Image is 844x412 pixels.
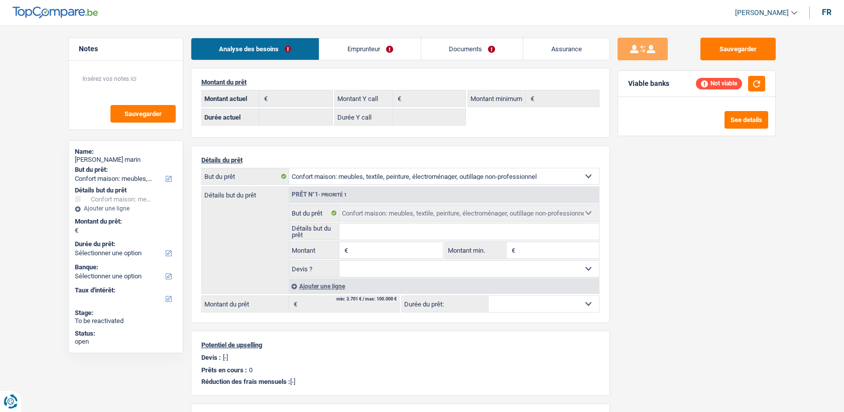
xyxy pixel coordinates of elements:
[700,38,776,60] button: Sauvegarder
[201,78,599,86] p: Montant du prêt
[79,45,173,53] h5: Notes
[202,90,260,107] label: Montant actuel
[628,79,669,88] div: Viable banks
[468,90,526,107] label: Montant minimum
[289,205,340,221] label: But du prêt
[75,286,175,294] label: Taux d'intérêt:
[75,317,177,325] div: To be reactivated
[319,38,421,60] a: Emprunteur
[289,261,340,277] label: Devis ?
[75,186,177,194] div: Détails but du prêt
[201,156,599,164] p: Détails du prêt
[696,78,742,89] div: Not viable
[289,191,349,198] div: Prêt n°1
[335,90,393,107] label: Montant Y call
[201,378,290,385] span: Réduction des frais mensuels :
[289,224,340,240] label: Détails but du prêt
[259,90,270,107] span: €
[336,297,397,301] div: min: 3.701 € / max: 100.000 €
[507,242,518,258] span: €
[75,166,175,174] label: But du prêt:
[191,38,319,60] a: Analyse des besoins
[289,296,300,312] span: €
[523,38,610,60] a: Assurance
[445,242,507,258] label: Montant min.
[526,90,537,107] span: €
[402,296,489,312] label: Durée du prêt:
[75,330,177,338] div: Status:
[289,279,599,293] div: Ajouter une ligne
[421,38,523,60] a: Documents
[75,227,78,235] span: €
[201,378,599,385] p: [-]
[201,341,599,349] p: Potentiel de upselling
[725,111,768,129] button: See details
[125,111,162,117] span: Sauvegarder
[75,338,177,346] div: open
[110,105,176,123] button: Sauvegarder
[249,366,253,374] p: 0
[339,242,350,258] span: €
[202,187,289,198] label: Détails but du prêt
[335,109,393,125] label: Durée Y call
[13,7,98,19] img: TopCompare Logo
[735,9,789,17] span: [PERSON_NAME]
[393,90,404,107] span: €
[223,354,228,361] p: [-]
[75,205,177,212] div: Ajouter une ligne
[75,218,175,226] label: Montant du prêt:
[202,109,260,125] label: Durée actuel
[75,309,177,317] div: Stage:
[75,240,175,248] label: Durée du prêt:
[202,296,289,312] label: Montant du prêt
[822,8,831,17] div: fr
[727,5,797,21] a: [PERSON_NAME]
[318,192,347,197] span: - Priorité 1
[75,148,177,156] div: Name:
[202,168,289,184] label: But du prêt
[289,242,340,258] label: Montant
[201,354,221,361] p: Devis :
[75,263,175,271] label: Banque:
[75,156,177,164] div: [PERSON_NAME] marin
[201,366,247,374] p: Prêts en cours :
